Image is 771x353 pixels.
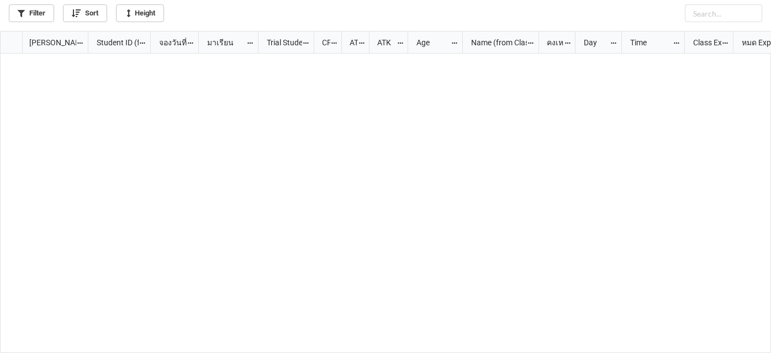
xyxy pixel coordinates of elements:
[152,36,187,49] div: จองวันที่
[464,36,527,49] div: Name (from Class)
[410,36,451,49] div: Age
[685,4,762,22] input: Search...
[343,36,358,49] div: ATT
[116,4,164,22] a: Height
[90,36,139,49] div: Student ID (from [PERSON_NAME] Name)
[315,36,331,49] div: CF
[686,36,722,49] div: Class Expiration
[577,36,610,49] div: Day
[9,4,54,22] a: Filter
[1,31,88,54] div: grid
[23,36,76,49] div: [PERSON_NAME] Name
[371,36,396,49] div: ATK
[200,36,246,49] div: มาเรียน
[260,36,302,49] div: Trial Student
[63,4,107,22] a: Sort
[540,36,563,49] div: คงเหลือ (from Nick Name)
[624,36,673,49] div: Time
